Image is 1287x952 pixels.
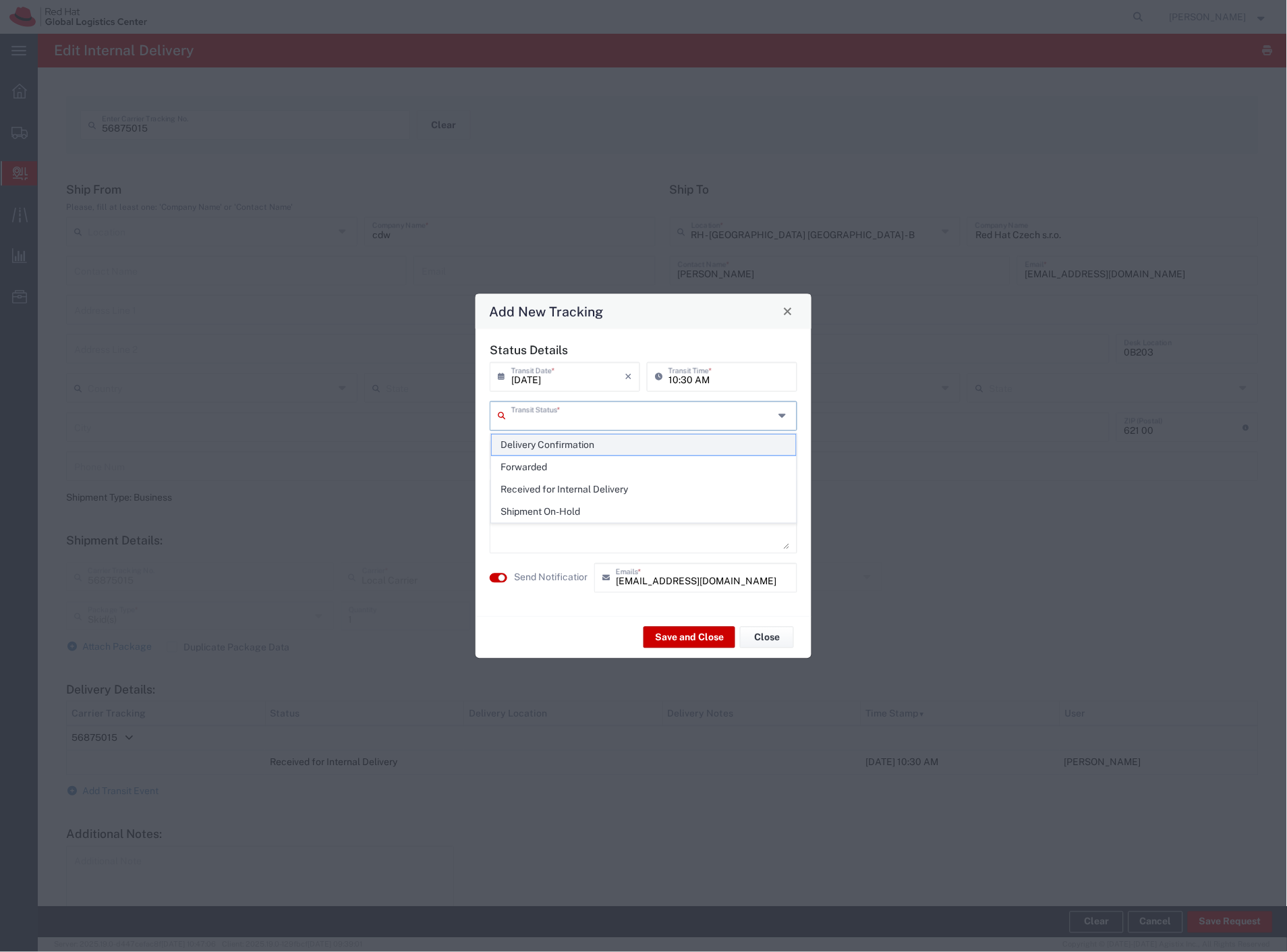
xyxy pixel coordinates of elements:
span: Forwarded [492,457,797,478]
label: Send Notification [514,571,590,585]
i: × [625,366,632,387]
h5: Status Details [490,343,797,357]
span: Shipment On-Hold [492,501,797,522]
h4: Add New Tracking [490,302,604,321]
span: Received for Internal Delivery [492,479,797,500]
span: Delivery Confirmation [492,435,797,455]
button: Close [740,627,794,648]
agx-label: Send Notification [514,571,588,585]
button: Save and Close [643,627,735,648]
button: Close [778,302,797,320]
